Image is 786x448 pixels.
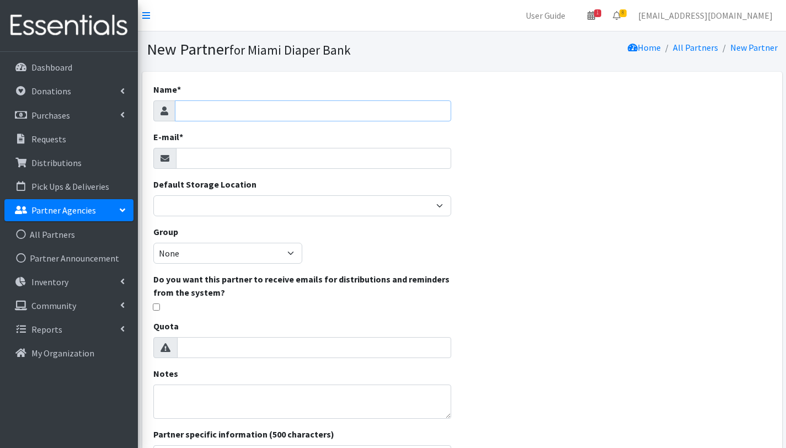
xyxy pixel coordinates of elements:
a: Dashboard [4,56,133,78]
a: [EMAIL_ADDRESS][DOMAIN_NAME] [629,4,782,26]
img: HumanEssentials [4,7,133,44]
p: Pick Ups & Deliveries [31,181,109,192]
p: Purchases [31,110,70,121]
a: Home [628,42,661,53]
p: Partner Agencies [31,205,96,216]
p: Requests [31,134,66,145]
a: Purchases [4,104,133,126]
a: 1 [579,4,604,26]
h1: New Partner [147,40,458,59]
span: 1 [594,9,601,17]
a: Partner Agencies [4,199,133,221]
label: Group [153,225,178,238]
p: Inventory [31,276,68,287]
p: My Organization [31,348,94,359]
a: All Partners [4,223,133,246]
p: Dashboard [31,62,72,73]
a: New Partner [730,42,778,53]
label: Name [153,83,181,96]
a: All Partners [673,42,718,53]
a: Inventory [4,271,133,293]
p: Reports [31,324,62,335]
a: Requests [4,128,133,150]
a: Donations [4,80,133,102]
a: Partner Announcement [4,247,133,269]
label: Partner specific information (500 characters) [153,428,334,441]
a: Pick Ups & Deliveries [4,175,133,198]
p: Distributions [31,157,82,168]
a: User Guide [517,4,574,26]
p: Donations [31,86,71,97]
span: 8 [619,9,627,17]
a: Reports [4,318,133,340]
a: My Organization [4,342,133,364]
p: Community [31,300,76,311]
a: Community [4,295,133,317]
small: for Miami Diaper Bank [229,42,351,58]
label: Notes [153,367,178,380]
label: Do you want this partner to receive emails for distributions and reminders from the system? [153,273,451,299]
label: Default Storage Location [153,178,256,191]
abbr: required [179,131,183,142]
label: Quota [153,319,179,333]
abbr: required [177,84,181,95]
a: 8 [604,4,629,26]
a: Distributions [4,152,133,174]
label: E-mail [153,130,183,143]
